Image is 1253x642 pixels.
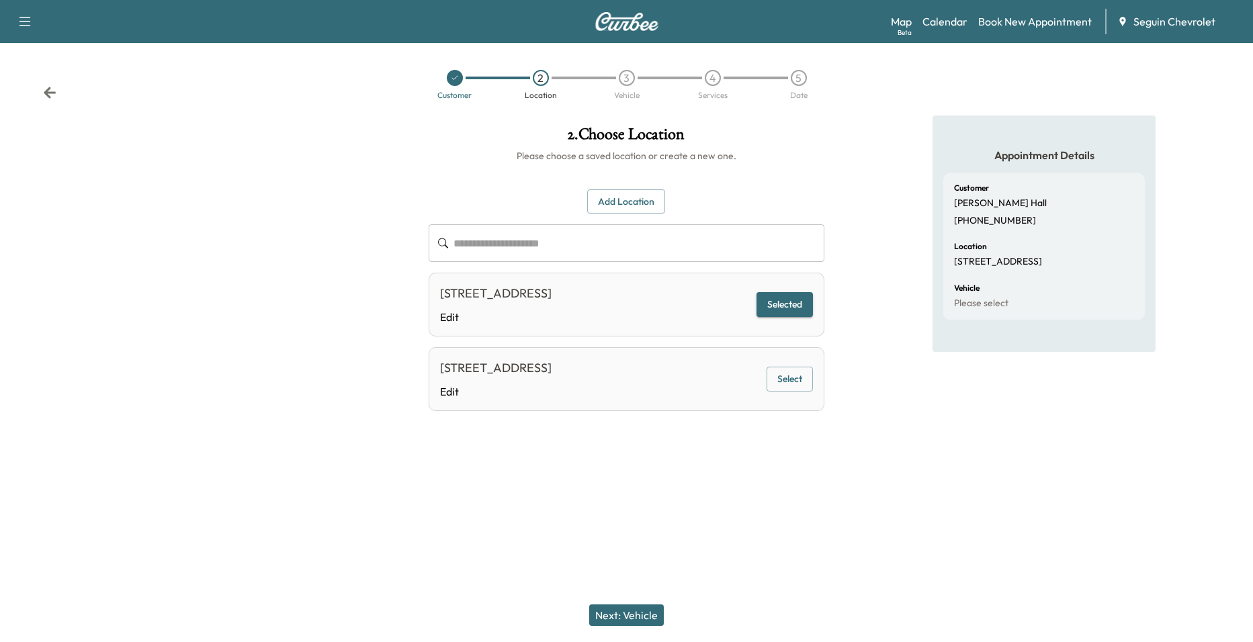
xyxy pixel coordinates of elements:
[790,91,808,99] div: Date
[954,284,980,292] h6: Vehicle
[767,367,813,392] button: Select
[891,13,912,30] a: MapBeta
[619,70,635,86] div: 3
[705,70,721,86] div: 4
[922,13,967,30] a: Calendar
[437,91,472,99] div: Customer
[978,13,1092,30] a: Book New Appointment
[533,70,549,86] div: 2
[954,242,987,250] h6: Location
[440,284,552,303] div: [STREET_ADDRESS]
[954,197,1047,210] p: [PERSON_NAME] Hall
[525,91,557,99] div: Location
[440,309,552,325] a: Edit
[587,189,665,214] button: Add Location
[757,292,813,317] button: Selected
[614,91,640,99] div: Vehicle
[429,126,825,149] h1: 2 . Choose Location
[43,86,56,99] div: Back
[954,184,989,192] h6: Customer
[429,149,825,163] h6: Please choose a saved location or create a new one.
[954,256,1042,268] p: [STREET_ADDRESS]
[698,91,728,99] div: Services
[589,604,664,626] button: Next: Vehicle
[440,383,552,400] a: Edit
[440,359,552,377] div: [STREET_ADDRESS]
[1133,13,1215,30] span: Seguin Chevrolet
[943,148,1145,163] h5: Appointment Details
[595,12,659,31] img: Curbee Logo
[954,215,1036,227] p: [PHONE_NUMBER]
[898,28,912,38] div: Beta
[791,70,807,86] div: 5
[954,297,1008,310] p: Please select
